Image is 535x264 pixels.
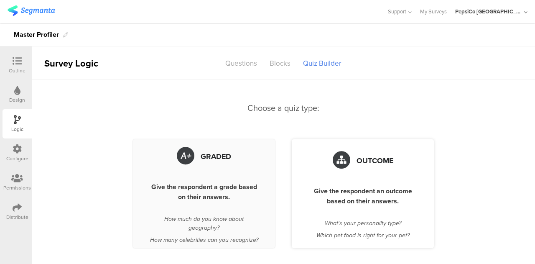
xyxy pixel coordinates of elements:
[150,215,258,232] li: How much do you know about geography?
[219,56,263,71] div: Questions
[6,213,28,221] div: Distribute
[11,126,23,133] div: Logic
[388,8,406,15] span: Support
[32,56,128,70] div: Survey Logic
[297,56,348,71] div: Quiz Builder
[14,28,59,41] div: Master Profiler
[150,236,258,244] li: How many celebrities can you recognize?
[3,184,31,192] div: Permissions
[263,56,297,71] div: Blocks
[8,5,55,16] img: segmanta logo
[357,155,393,166] span: Outcome
[308,219,417,228] li: What's your personality type?
[9,96,25,104] div: Design
[455,8,522,15] div: PepsiCo [GEOGRAPHIC_DATA]
[201,151,231,162] span: Graded
[308,186,417,206] div: Give the respondent an outcome based on their answers.
[247,102,319,114] div: Choose a quiz type:
[308,231,417,240] li: Which pet food is right for your pet?
[6,155,28,162] div: Configure
[150,182,258,202] div: Give the respondent a grade based on their answers.
[9,67,25,74] div: Outline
